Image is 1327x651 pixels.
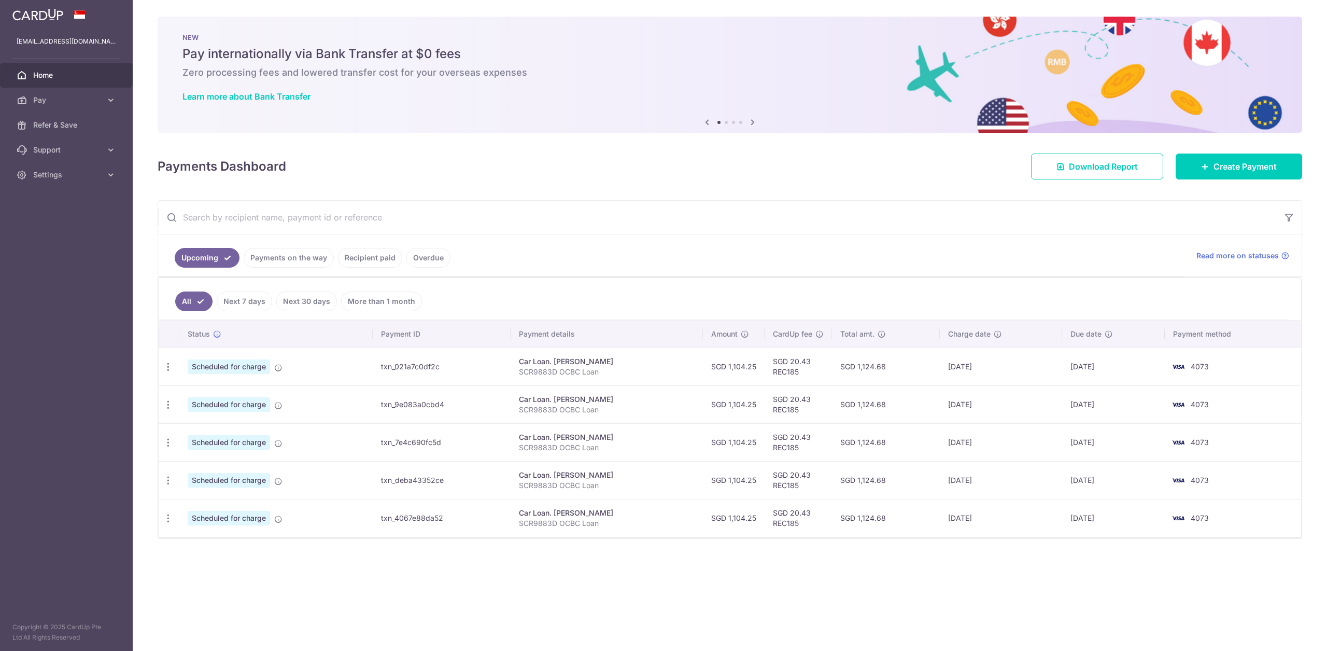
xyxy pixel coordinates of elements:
a: Learn more about Bank Transfer [182,91,310,102]
p: SCR9883D OCBC Loan [519,405,695,415]
th: Payment details [511,321,703,348]
div: Car Loan. [PERSON_NAME] [519,394,695,405]
td: SGD 1,124.68 [832,423,940,461]
p: SCR9883D OCBC Loan [519,480,695,491]
td: SGD 1,104.25 [703,499,765,537]
span: Refer & Save [33,120,102,130]
span: Total amt. [840,329,874,339]
th: Payment method [1165,321,1301,348]
td: txn_4067e88da52 [373,499,511,537]
th: Payment ID [373,321,511,348]
p: [EMAIL_ADDRESS][DOMAIN_NAME] [17,36,116,47]
img: CardUp [12,8,63,21]
td: [DATE] [940,348,1062,385]
h6: Zero processing fees and lowered transfer cost for your overseas expenses [182,66,1277,79]
td: [DATE] [1062,348,1165,385]
td: txn_9e083a0cbd4 [373,385,511,423]
iframe: Opens a widget where you can find more information [1260,620,1317,646]
img: Bank Card [1168,398,1189,411]
div: Car Loan. [PERSON_NAME] [519,432,695,442]
span: Download Report [1069,160,1138,173]
span: Scheduled for charge [188,473,270,488]
td: [DATE] [940,385,1062,423]
p: SCR9883D OCBC Loan [519,518,695,529]
td: [DATE] [1062,499,1165,537]
span: Home [33,70,102,80]
a: All [175,292,213,311]
td: [DATE] [940,423,1062,461]
td: SGD 20.43 REC185 [765,499,832,537]
a: Read more on statuses [1196,251,1289,261]
span: 4073 [1191,438,1209,447]
span: Status [188,329,210,339]
td: SGD 1,104.25 [703,348,765,385]
span: 4073 [1191,362,1209,371]
span: Pay [33,95,102,105]
td: [DATE] [1062,423,1165,461]
td: SGD 20.43 REC185 [765,385,832,423]
span: Read more on statuses [1196,251,1279,261]
div: Car Loan. [PERSON_NAME] [519,356,695,367]
img: Bank Card [1168,361,1189,373]
a: Create Payment [1176,154,1302,179]
span: Support [33,145,102,155]
span: 4073 [1191,400,1209,409]
span: Create Payment [1213,160,1277,173]
td: SGD 20.43 REC185 [765,348,832,385]
p: SCR9883D OCBC Loan [519,442,695,453]
p: SCR9883D OCBC Loan [519,367,695,377]
input: Search by recipient name, payment id or reference [158,201,1277,234]
img: Bank transfer banner [158,17,1302,133]
span: Scheduled for charge [188,397,270,412]
td: SGD 20.43 REC185 [765,461,832,499]
h4: Payments Dashboard [158,157,286,176]
span: CardUp fee [773,329,812,339]
img: Bank Card [1168,474,1189,487]
td: SGD 1,104.25 [703,461,765,499]
td: SGD 1,104.25 [703,423,765,461]
a: Recipient paid [338,248,402,268]
img: Bank Card [1168,436,1189,449]
td: SGD 20.43 REC185 [765,423,832,461]
td: SGD 1,124.68 [832,348,940,385]
td: SGD 1,124.68 [832,461,940,499]
img: Bank Card [1168,512,1189,524]
td: [DATE] [940,499,1062,537]
span: Scheduled for charge [188,435,270,450]
a: Overdue [406,248,450,268]
td: SGD 1,124.68 [832,385,940,423]
a: Next 30 days [276,292,337,311]
div: Car Loan. [PERSON_NAME] [519,470,695,480]
p: NEW [182,33,1277,41]
td: SGD 1,104.25 [703,385,765,423]
div: Car Loan. [PERSON_NAME] [519,508,695,518]
span: 4073 [1191,476,1209,484]
a: More than 1 month [341,292,422,311]
span: Amount [711,329,738,339]
td: txn_deba43352ce [373,461,511,499]
td: txn_021a7c0df2c [373,348,511,385]
span: Scheduled for charge [188,511,270,525]
span: Due date [1070,329,1102,339]
a: Download Report [1031,154,1163,179]
h5: Pay internationally via Bank Transfer at $0 fees [182,46,1277,62]
td: [DATE] [940,461,1062,499]
td: [DATE] [1062,461,1165,499]
a: Payments on the way [244,248,334,268]
td: SGD 1,124.68 [832,499,940,537]
span: Scheduled for charge [188,359,270,374]
span: Settings [33,170,102,180]
a: Upcoming [175,248,239,268]
a: Next 7 days [217,292,272,311]
td: txn_7e4c690fc5d [373,423,511,461]
span: Charge date [948,329,991,339]
td: [DATE] [1062,385,1165,423]
span: 4073 [1191,514,1209,522]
